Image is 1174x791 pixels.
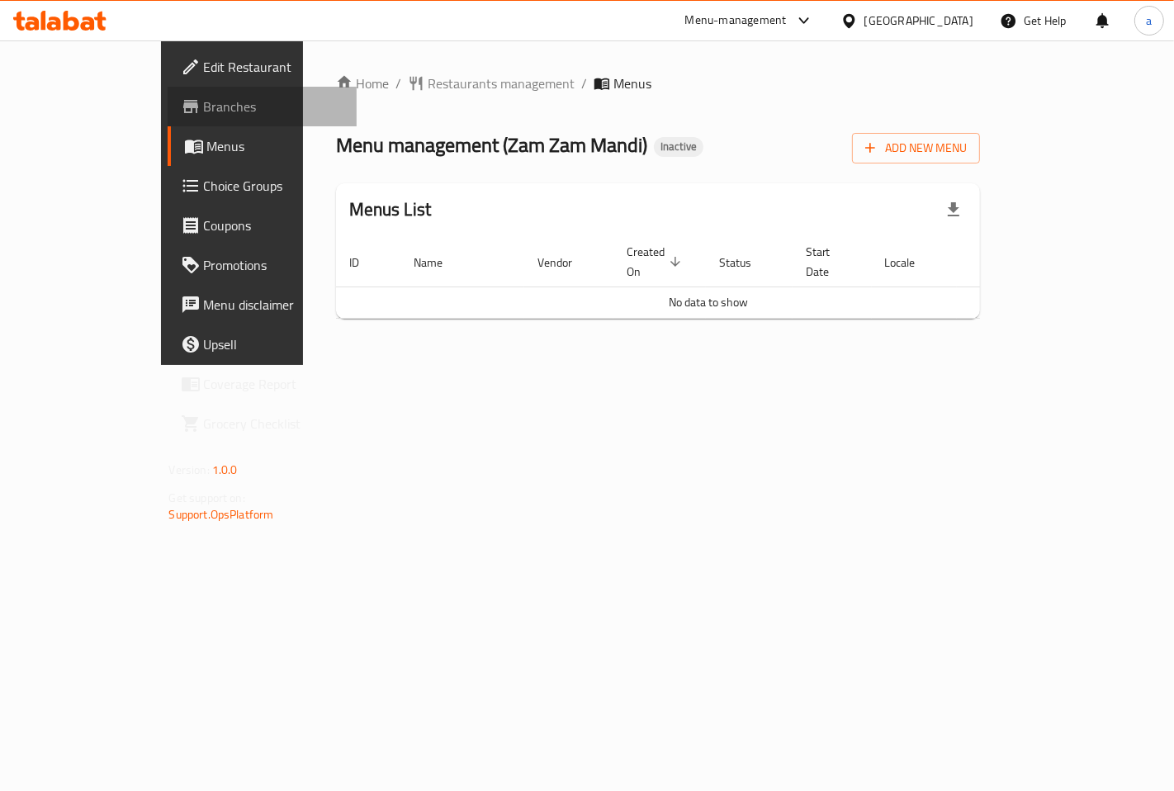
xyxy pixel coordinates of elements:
[168,364,357,404] a: Coverage Report
[336,73,981,93] nav: breadcrumb
[865,138,967,159] span: Add New Menu
[212,459,238,481] span: 1.0.0
[168,166,357,206] a: Choice Groups
[414,253,464,272] span: Name
[168,87,357,126] a: Branches
[169,504,274,525] a: Support.OpsPlatform
[336,73,389,93] a: Home
[885,253,937,272] span: Locale
[336,126,647,163] span: Menu management ( Zam Zam Mandi )
[168,285,357,324] a: Menu disclaimer
[719,253,773,272] span: Status
[613,73,651,93] span: Menus
[204,176,343,196] span: Choice Groups
[395,73,401,93] li: /
[204,374,343,394] span: Coverage Report
[1146,12,1152,30] span: a
[349,253,381,272] span: ID
[204,255,343,275] span: Promotions
[168,245,357,285] a: Promotions
[852,133,980,163] button: Add New Menu
[864,12,973,30] div: [GEOGRAPHIC_DATA]
[654,140,703,154] span: Inactive
[957,237,1081,287] th: Actions
[685,11,787,31] div: Menu-management
[169,487,245,509] span: Get support on:
[169,459,210,481] span: Version:
[428,73,575,93] span: Restaurants management
[806,242,852,282] span: Start Date
[207,136,343,156] span: Menus
[168,126,357,166] a: Menus
[204,97,343,116] span: Branches
[627,242,686,282] span: Created On
[336,237,1081,319] table: enhanced table
[168,47,357,87] a: Edit Restaurant
[204,57,343,77] span: Edit Restaurant
[168,404,357,443] a: Grocery Checklist
[581,73,587,93] li: /
[934,190,973,230] div: Export file
[654,137,703,157] div: Inactive
[537,253,594,272] span: Vendor
[408,73,575,93] a: Restaurants management
[204,295,343,315] span: Menu disclaimer
[204,216,343,235] span: Coupons
[168,324,357,364] a: Upsell
[168,206,357,245] a: Coupons
[349,197,432,222] h2: Menus List
[204,414,343,433] span: Grocery Checklist
[204,334,343,354] span: Upsell
[669,291,748,313] span: No data to show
